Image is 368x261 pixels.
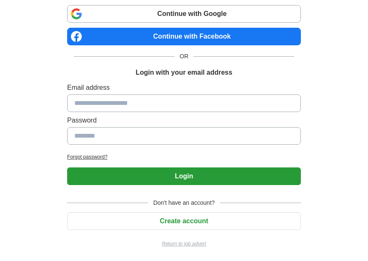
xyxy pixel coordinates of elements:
button: Create account [67,212,301,230]
span: OR [175,52,193,61]
a: Forgot password? [67,153,301,161]
button: Login [67,167,301,185]
a: Return to job advert [67,240,301,248]
a: Create account [67,217,301,224]
label: Email address [67,83,301,93]
a: Continue with Facebook [67,28,301,45]
span: Don't have an account? [148,198,220,207]
h1: Login with your email address [136,68,232,78]
label: Password [67,115,301,125]
a: Continue with Google [67,5,301,23]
